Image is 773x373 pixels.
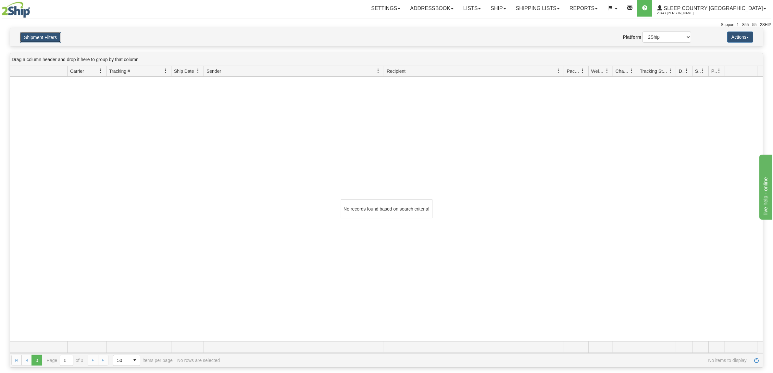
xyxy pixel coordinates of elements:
a: Settings [366,0,405,17]
span: Tracking # [109,68,130,74]
button: Shipment Filters [20,32,61,43]
span: Shipment Issues [695,68,701,74]
span: Sender [206,68,221,74]
a: Delivery Status filter column settings [681,65,692,76]
a: Addressbook [405,0,458,17]
span: Packages [567,68,580,74]
a: Recipient filter column settings [553,65,564,76]
a: Refresh [751,355,762,365]
span: Recipient [387,68,405,74]
a: Weight filter column settings [602,65,613,76]
a: Tracking Status filter column settings [665,65,676,76]
span: Page 0 [31,355,42,365]
a: Charge filter column settings [626,65,637,76]
span: Weight [591,68,605,74]
span: Tracking Status [640,68,668,74]
a: Shipping lists [511,0,565,17]
a: Pickup Status filter column settings [714,65,725,76]
span: Charge [616,68,629,74]
span: Pickup Status [711,68,717,74]
span: Delivery Status [679,68,684,74]
span: select [130,355,140,366]
span: 2044 / [PERSON_NAME] [657,10,706,17]
a: Lists [458,0,486,17]
iframe: chat widget [758,153,772,220]
div: No rows are selected [177,358,220,363]
div: No records found based on search criteria! [341,199,432,218]
a: Shipment Issues filter column settings [697,65,708,76]
a: Packages filter column settings [577,65,588,76]
a: Carrier filter column settings [95,65,106,76]
div: grid grouping header [10,53,763,66]
span: Page sizes drop down [113,355,140,366]
span: items per page [113,355,173,366]
span: Sleep Country [GEOGRAPHIC_DATA] [662,6,763,11]
a: Sleep Country [GEOGRAPHIC_DATA] 2044 / [PERSON_NAME] [652,0,771,17]
div: live help - online [5,4,60,12]
span: Page of 0 [47,355,83,366]
img: logo2044.jpg [2,2,30,18]
label: Platform [623,34,642,40]
span: Ship Date [174,68,194,74]
span: 50 [117,357,126,364]
a: Ship [486,0,511,17]
a: Reports [565,0,603,17]
button: Actions [727,32,753,43]
a: Ship Date filter column settings [193,65,204,76]
span: No items to display [224,358,747,363]
span: Carrier [70,68,84,74]
a: Sender filter column settings [373,65,384,76]
div: Support: 1 - 855 - 55 - 2SHIP [2,22,771,28]
a: Tracking # filter column settings [160,65,171,76]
